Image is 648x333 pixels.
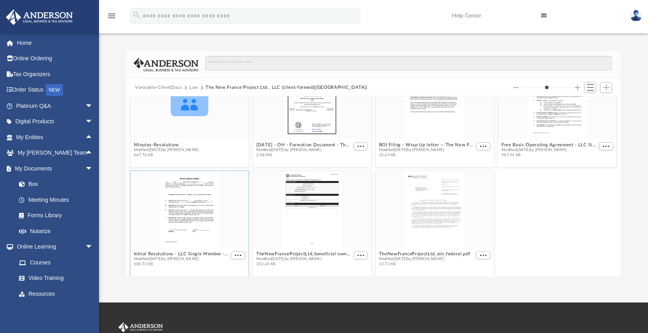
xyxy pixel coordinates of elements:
[107,11,116,21] i: menu
[600,82,612,93] button: Add
[379,262,471,267] span: 13.73 KB
[6,82,105,98] a: Order StatusNEW
[205,56,612,71] input: Search files and folders
[6,35,105,51] a: Home
[132,11,141,19] i: search
[117,322,164,333] img: Anderson Advisors Platinum Portal
[354,142,368,151] button: More options
[354,251,368,260] button: More options
[6,129,105,145] a: My Entitiesarrow_drop_up
[501,142,597,147] button: Free Basic Operating Agreement - LLC Single Member -- The New France Project Ltd.pdf
[6,145,101,161] a: My [PERSON_NAME] Teamarrow_drop_up
[134,256,229,262] span: Modified [DATE] by [PERSON_NAME]
[575,85,580,90] button: Increase column size
[134,147,199,153] span: Modified [DATE] by [PERSON_NAME]
[11,223,101,239] a: Notarize
[11,192,101,208] a: Meeting Minutes
[135,84,182,91] button: Viewable-ClientDocs
[501,153,597,158] span: 981.96 KB
[379,147,475,153] span: Modified [DATE] by [PERSON_NAME]
[476,142,491,151] button: More options
[11,208,97,224] a: Forms Library
[11,255,101,270] a: Courses
[85,98,101,114] span: arrow_drop_down
[189,84,198,91] button: Law
[630,10,642,21] img: User Pic
[4,10,75,25] img: Anderson Advisors Platinum Portal
[206,84,368,91] button: The New France Project Ltd., LLC (client-formed)([GEOGRAPHIC_DATA])
[379,256,471,262] span: Modified [DATE] by [PERSON_NAME]
[11,286,101,302] a: Resources
[85,239,101,255] span: arrow_drop_down
[134,142,199,147] button: Minutes-Resolutions
[256,262,352,267] span: 102.24 KB
[85,129,101,145] span: arrow_drop_up
[584,82,596,93] button: Switch to List View
[379,142,475,147] button: BOI Filing - Wrap Up letter -- The New France Project Ltd.pdf
[6,161,101,176] a: My Documentsarrow_drop_down
[599,142,613,151] button: More options
[256,153,352,158] span: 2.08 MB
[521,85,572,90] input: Column size
[379,251,471,256] button: TheNewFranceProjectLtd_ein_federal.pdf
[379,153,475,158] span: 22.69 KB
[231,251,246,260] button: More options
[107,15,116,21] a: menu
[11,176,97,192] a: Box
[6,239,101,255] a: Online Learningarrow_drop_down
[11,270,97,286] a: Video Training
[476,251,491,260] button: More options
[85,145,101,161] span: arrow_drop_up
[501,147,597,153] span: Modified [DATE] by [PERSON_NAME]
[6,66,105,82] a: Tax Organizers
[134,153,199,158] span: 667.76 KB
[6,114,105,130] a: Digital Productsarrow_drop_down
[46,84,63,96] div: NEW
[126,96,620,276] div: grid
[256,251,352,256] button: TheNewFranceProjectLtd_beneficial-ownership-information-report_federal.pdf
[85,114,101,130] span: arrow_drop_down
[6,302,105,318] a: Billingarrow_drop_down
[134,262,229,267] span: 108.72 KB
[6,51,105,67] a: Online Ordering
[256,142,352,147] button: [DATE] - OH - Formation Document - The New France Project Ltd.pdf
[134,251,229,256] button: Initial Resolutions - LLC Single Member -- The New France Project Ltd.pdf
[6,98,105,114] a: Platinum Q&Aarrow_drop_down
[256,256,352,262] span: Modified [DATE] by [PERSON_NAME]
[513,85,519,90] button: Decrease column size
[85,161,101,177] span: arrow_drop_down
[256,147,352,153] span: Modified [DATE] by [PERSON_NAME]
[85,302,101,318] span: arrow_drop_down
